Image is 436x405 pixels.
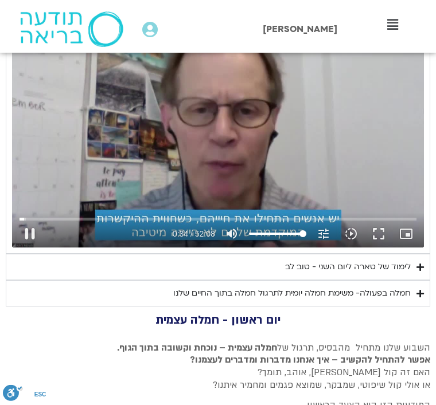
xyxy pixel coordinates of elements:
strong: חמלה עצמית – נוכחת וקשובה בתוך הגוף. אפשר להתחיל להקשיב – איך אנחנו מדברות ומדברים לעצמנו? [117,341,430,367]
div: חמלה בפעולה- משימת חמלה יומית לתרגול חמלה בתוך החיים שלנו [173,286,411,300]
p: השבוע שלנו מתחיל מהבסיס, תרגול של האם זה קול [PERSON_NAME], אוהב, תומך? או אולי קול שיפוטי, שמבקר... [14,342,430,391]
h2: יום ראשון - חמלה עצמית [6,315,430,325]
span: [PERSON_NAME] [263,23,337,36]
div: לימוד של טארה ליום השני - טוב לב [285,260,411,274]
img: תודעה בריאה [20,11,123,47]
summary: לימוד של טארה ליום השני - טוב לב [6,254,430,280]
summary: חמלה בפעולה- משימת חמלה יומית לתרגול חמלה בתוך החיים שלנו [6,280,430,306]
